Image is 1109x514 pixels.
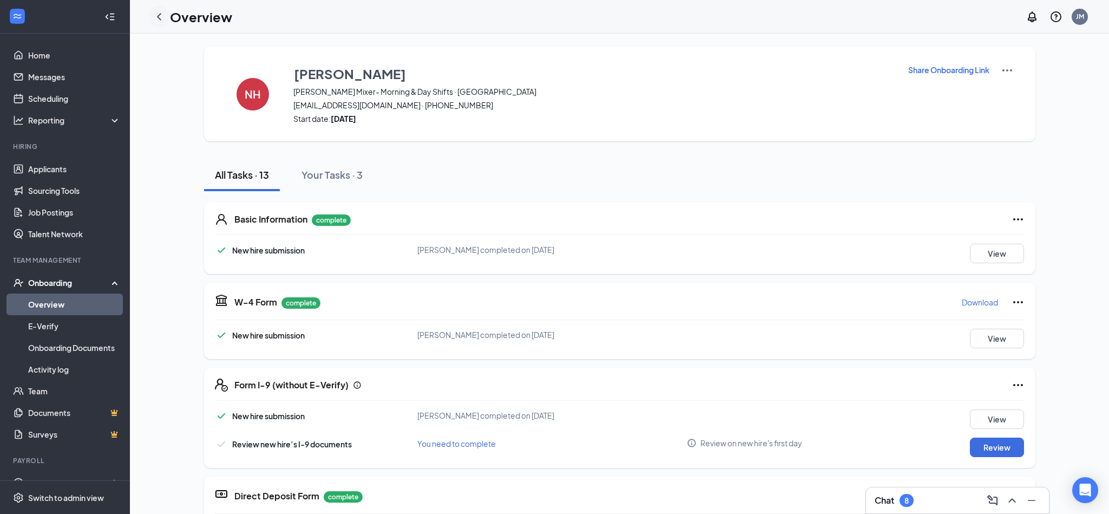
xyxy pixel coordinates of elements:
svg: Minimize [1025,494,1038,507]
h5: Direct Deposit Form [234,490,319,502]
svg: Ellipses [1012,213,1025,226]
svg: Checkmark [215,438,228,451]
svg: Info [687,438,697,448]
p: complete [324,491,363,503]
a: Activity log [28,359,121,380]
span: You need to complete [417,439,496,448]
button: View [970,244,1024,263]
svg: Analysis [13,115,24,126]
p: complete [281,297,320,309]
p: Download [962,297,998,308]
div: Switch to admin view [28,492,104,503]
span: Start date: [293,113,894,124]
button: Download [961,294,999,311]
a: Applicants [28,158,121,180]
div: Your Tasks · 3 [301,168,363,181]
svg: UserCheck [13,277,24,288]
a: SurveysCrown [28,424,121,445]
span: [PERSON_NAME] completed on [DATE] [417,411,554,420]
span: New hire submission [232,330,305,340]
a: Sourcing Tools [28,180,121,201]
svg: WorkstreamLogo [12,11,23,22]
svg: User [215,213,228,226]
svg: ChevronLeft [153,10,166,23]
svg: TaxGovernmentIcon [215,294,228,307]
a: Messages [28,66,121,88]
a: Scheduling [28,88,121,109]
h3: [PERSON_NAME] [294,64,406,83]
button: Minimize [1023,492,1040,509]
span: Review on new hire's first day [700,438,802,448]
svg: Notifications [1026,10,1039,23]
strong: [DATE] [331,114,356,123]
div: All Tasks · 13 [215,168,269,181]
h5: Form I-9 (without E-Verify) [234,379,349,391]
div: Payroll [13,456,119,465]
div: Onboarding [28,277,111,288]
div: JM [1076,12,1084,21]
svg: DirectDepositIcon [215,487,228,500]
svg: FormI9EVerifyIcon [215,379,228,392]
div: Open Intercom Messenger [1072,477,1098,503]
a: Overview [28,294,121,315]
button: ChevronUp [1003,492,1021,509]
h5: Basic Information [234,213,307,225]
p: complete [312,214,351,226]
button: [PERSON_NAME] [293,64,894,83]
span: New hire submission [232,245,305,255]
svg: Collapse [104,11,115,22]
svg: ChevronUp [1006,494,1019,507]
button: Review [970,438,1024,457]
div: Hiring [13,142,119,151]
a: Job Postings [28,201,121,223]
span: [PERSON_NAME] Mixer- Morning & Day Shifts · [GEOGRAPHIC_DATA] [293,86,894,97]
a: PayrollCrown [28,472,121,494]
svg: Info [353,381,362,389]
button: ComposeMessage [984,492,1001,509]
button: View [970,329,1024,348]
svg: Ellipses [1012,379,1025,392]
svg: Checkmark [215,409,228,422]
svg: Settings [13,492,24,503]
a: Team [28,380,121,402]
span: [PERSON_NAME] completed on [DATE] [417,330,554,340]
svg: QuestionInfo [1049,10,1062,23]
p: Share Onboarding Link [908,64,989,75]
a: Talent Network [28,223,121,245]
a: E-Verify [28,315,121,337]
svg: Ellipses [1012,296,1025,309]
div: Team Management [13,256,119,265]
a: DocumentsCrown [28,402,121,424]
h3: Chat [875,495,894,506]
button: Share Onboarding Link [908,64,990,76]
span: [PERSON_NAME] completed on [DATE] [417,245,554,255]
svg: Checkmark [215,244,228,257]
span: New hire submission [232,411,305,421]
svg: ComposeMessage [986,494,999,507]
div: 8 [904,496,909,505]
button: NH [226,64,280,124]
div: Reporting [28,115,121,126]
svg: Checkmark [215,329,228,342]
span: [EMAIL_ADDRESS][DOMAIN_NAME] · [PHONE_NUMBER] [293,100,894,110]
img: More Actions [1001,64,1014,77]
h5: W-4 Form [234,296,277,308]
a: Onboarding Documents [28,337,121,359]
span: Review new hire’s I-9 documents [232,439,352,449]
h4: NH [245,90,261,98]
button: View [970,409,1024,429]
a: Home [28,44,121,66]
h1: Overview [170,8,232,26]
